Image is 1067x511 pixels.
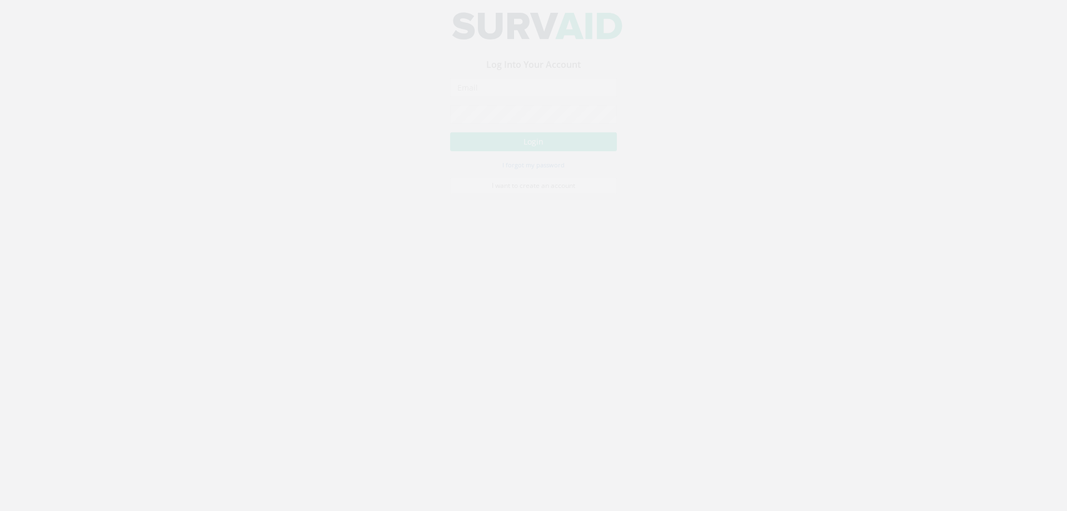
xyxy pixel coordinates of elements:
[450,142,617,161] button: Login
[450,187,617,204] a: I want to create an account
[450,70,617,80] h3: Log Into Your Account
[502,171,565,179] small: I forgot my password
[502,170,565,180] a: I forgot my password
[450,88,617,107] input: Email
